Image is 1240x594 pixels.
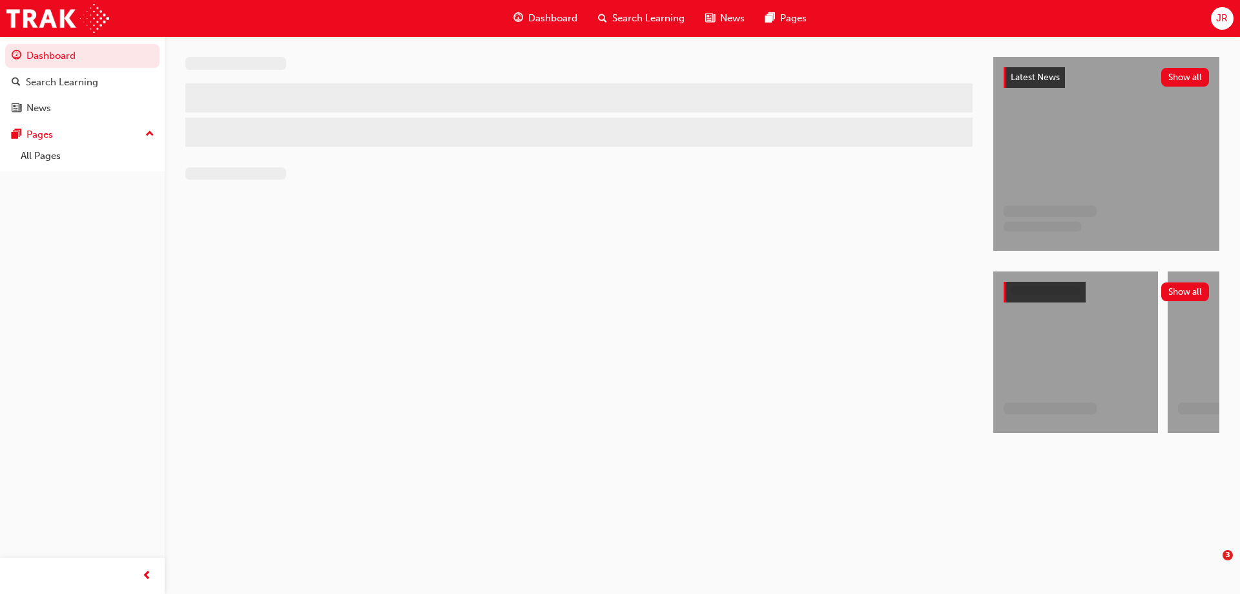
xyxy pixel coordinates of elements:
span: Dashboard [528,11,577,26]
span: news-icon [705,10,715,27]
span: 3 [1223,550,1233,560]
span: JR [1216,11,1228,26]
span: search-icon [598,10,607,27]
span: guage-icon [12,50,21,62]
span: pages-icon [765,10,775,27]
div: News [26,101,51,116]
a: search-iconSearch Learning [588,5,695,32]
span: pages-icon [12,129,21,141]
span: News [720,11,745,26]
span: Search Learning [612,11,685,26]
button: JR [1211,7,1234,30]
img: Trak [6,4,109,33]
a: News [5,96,160,120]
button: Show all [1161,282,1210,301]
a: Dashboard [5,44,160,68]
a: Latest NewsShow all [1004,67,1209,88]
span: up-icon [145,126,154,143]
span: Latest News [1011,72,1060,83]
a: Search Learning [5,70,160,94]
span: news-icon [12,103,21,114]
button: Pages [5,123,160,147]
span: Pages [780,11,807,26]
span: prev-icon [142,568,152,584]
a: All Pages [15,146,160,166]
div: Search Learning [26,75,98,90]
a: news-iconNews [695,5,755,32]
a: guage-iconDashboard [503,5,588,32]
button: Show all [1161,68,1210,87]
div: Pages [26,127,53,142]
a: Show all [1004,282,1209,302]
a: pages-iconPages [755,5,817,32]
iframe: Intercom live chat [1196,550,1227,581]
button: DashboardSearch LearningNews [5,41,160,123]
span: search-icon [12,77,21,89]
span: guage-icon [513,10,523,27]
